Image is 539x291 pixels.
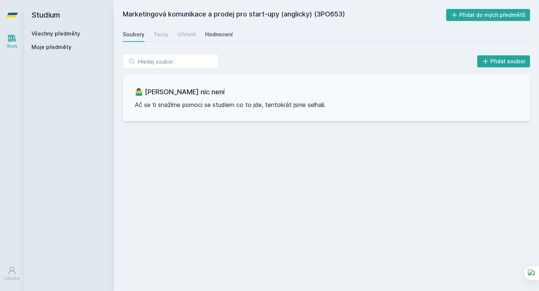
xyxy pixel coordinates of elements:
h3: 🤷‍♂️ [PERSON_NAME] nic není [135,87,518,97]
a: Uživatel [1,262,22,285]
div: Testy [153,31,168,38]
a: Study [1,30,22,53]
div: Učitelé [177,31,196,38]
div: Study [7,43,18,49]
button: Přidat soubor [477,55,530,67]
span: Moje předměty [31,43,71,51]
input: Hledej soubor [123,54,219,69]
a: Testy [153,27,168,42]
div: Uživatel [4,276,20,281]
a: Všechny předměty [31,30,80,37]
a: Učitelé [177,27,196,42]
div: Hodnocení [205,31,233,38]
h2: Marketingová komunikace a prodej pro start-upy (anglicky) (3PO653) [123,9,446,21]
a: Soubory [123,27,144,42]
p: Ač se ti snažíme pomoci se studiem co to jde, tentokrát jsme selhali. [135,100,518,109]
div: Soubory [123,31,144,38]
a: Hodnocení [205,27,233,42]
button: Přidat do mých předmětů [446,9,530,21]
